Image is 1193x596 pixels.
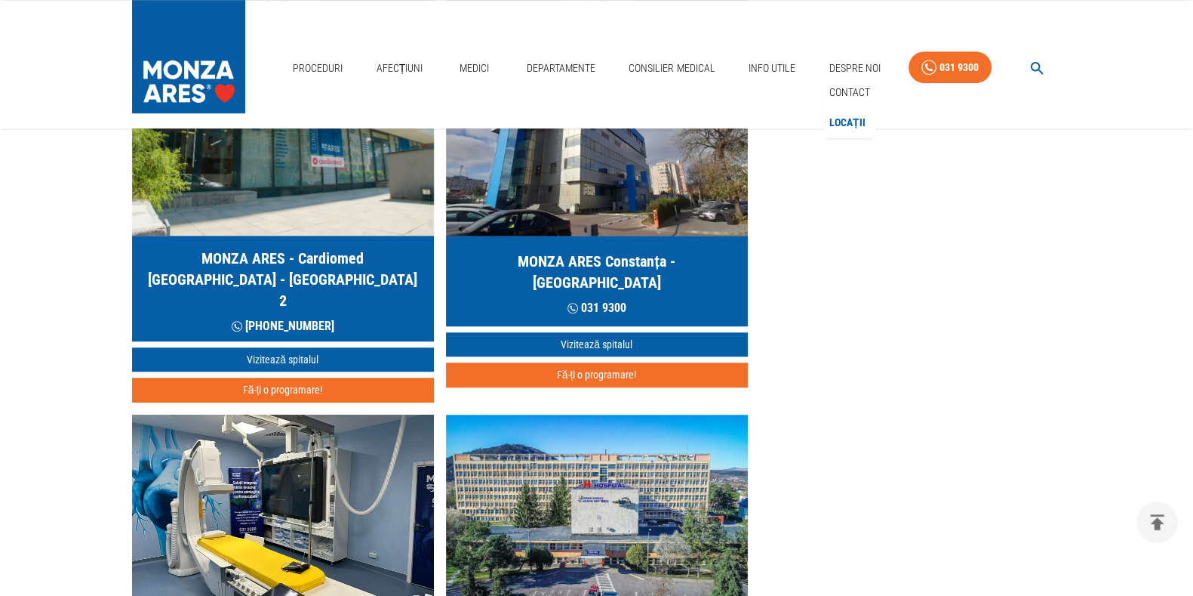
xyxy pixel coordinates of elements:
a: 031 9300 [909,51,992,84]
button: Fă-ți o programare! [132,378,434,403]
h5: MONZA ARES - Cardiomed [GEOGRAPHIC_DATA] - [GEOGRAPHIC_DATA] 2 [144,248,422,311]
img: MONZA ARES Cluj Napoca [132,54,434,236]
a: Locații [826,110,869,135]
a: Vizitează spitalul [446,332,748,357]
img: MONZA ARES Onești [446,415,748,596]
a: Vizitează spitalul [132,347,434,372]
h5: MONZA ARES Constanța - [GEOGRAPHIC_DATA] [458,251,736,293]
a: MONZA ARES Constanța - [GEOGRAPHIC_DATA] 031 9300 [446,54,748,326]
a: Departamente [521,53,601,84]
div: Contact [823,77,876,108]
a: Consilier Medical [623,53,721,84]
a: Proceduri [287,53,349,84]
a: Afecțiuni [371,53,429,84]
a: Medici [450,53,499,84]
a: MONZA ARES - Cardiomed [GEOGRAPHIC_DATA] - [GEOGRAPHIC_DATA] 2 [PHONE_NUMBER] [132,54,434,341]
p: [PHONE_NUMBER] [232,317,334,335]
img: MONZA ARES Constanța [446,54,748,236]
a: Contact [826,80,873,105]
a: Despre Noi [823,53,887,84]
p: 031 9300 [567,299,626,317]
a: Info Utile [743,53,801,84]
nav: secondary mailbox folders [823,77,876,138]
div: Locații [823,107,876,138]
button: Fă-ți o programare! [446,363,748,388]
div: 031 9300 [939,58,979,77]
button: delete [1136,502,1178,543]
img: MONZA ARES Târgu Jiu [132,415,434,596]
